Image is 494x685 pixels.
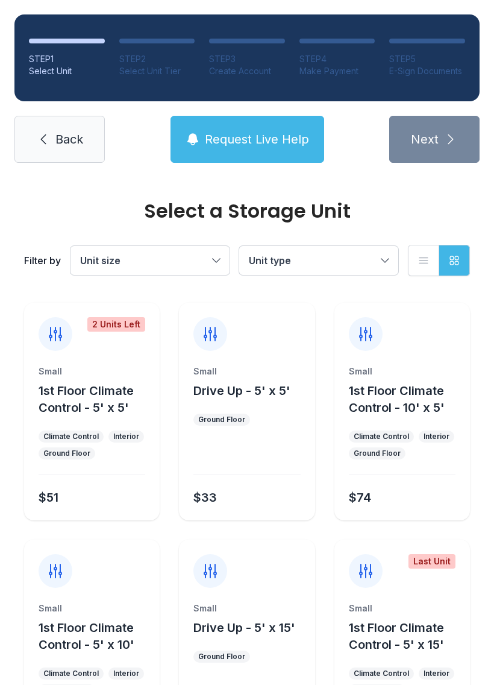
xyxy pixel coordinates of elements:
[193,619,295,636] button: Drive Up - 5' x 15'
[349,620,444,652] span: 1st Floor Climate Control - 5' x 15'
[113,432,139,441] div: Interior
[239,246,398,275] button: Unit type
[354,669,409,678] div: Climate Control
[39,382,155,416] button: 1st Floor Climate Control - 5' x 5'
[39,619,155,653] button: 1st Floor Climate Control - 5' x 10'
[43,432,99,441] div: Climate Control
[424,432,449,441] div: Interior
[29,53,105,65] div: STEP 1
[249,254,291,267] span: Unit type
[198,652,245,661] div: Ground Floor
[193,382,290,399] button: Drive Up - 5' x 5'
[349,384,445,415] span: 1st Floor Climate Control - 10' x 5'
[119,65,195,77] div: Select Unit Tier
[113,669,139,678] div: Interior
[70,246,230,275] button: Unit size
[299,53,375,65] div: STEP 4
[39,620,134,652] span: 1st Floor Climate Control - 5' x 10'
[408,554,455,569] div: Last Unit
[209,65,285,77] div: Create Account
[39,384,134,415] span: 1st Floor Climate Control - 5' x 5'
[39,365,145,377] div: Small
[193,384,290,398] span: Drive Up - 5' x 5'
[349,602,455,614] div: Small
[193,365,300,377] div: Small
[354,432,409,441] div: Climate Control
[411,131,439,148] span: Next
[193,602,300,614] div: Small
[80,254,120,267] span: Unit size
[209,53,285,65] div: STEP 3
[43,449,90,458] div: Ground Floor
[24,201,470,221] div: Select a Storage Unit
[349,619,465,653] button: 1st Floor Climate Control - 5' x 15'
[39,602,145,614] div: Small
[299,65,375,77] div: Make Payment
[354,449,401,458] div: Ground Floor
[389,65,465,77] div: E-Sign Documents
[349,382,465,416] button: 1st Floor Climate Control - 10' x 5'
[349,489,371,506] div: $74
[43,669,99,678] div: Climate Control
[389,53,465,65] div: STEP 5
[29,65,105,77] div: Select Unit
[193,489,217,506] div: $33
[198,415,245,425] div: Ground Floor
[205,131,309,148] span: Request Live Help
[193,620,295,635] span: Drive Up - 5' x 15'
[87,317,145,332] div: 2 Units Left
[39,489,58,506] div: $51
[349,365,455,377] div: Small
[119,53,195,65] div: STEP 2
[24,253,61,268] div: Filter by
[55,131,83,148] span: Back
[424,669,449,678] div: Interior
